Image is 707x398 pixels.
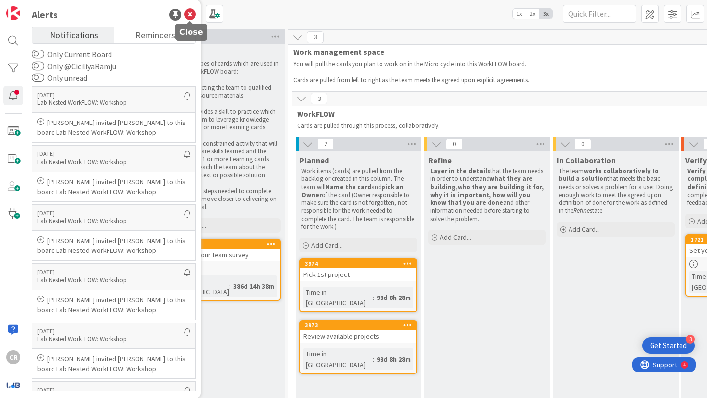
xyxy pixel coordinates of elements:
span: 3x [539,9,552,19]
div: 1724Complete your team survey [164,240,280,261]
span: Notifications [50,27,98,41]
span: 2x [526,9,539,19]
strong: Layer in the details [430,167,490,175]
span: : [373,292,374,303]
strong: what they are building [430,174,534,191]
div: 98d 8h 28m [374,354,413,365]
p: Work items (cards) are pulled from the backlog or created in this column. The team will and of th... [301,167,415,231]
span: Add Card... [440,233,471,242]
h5: Close [179,27,203,37]
strong: Name the card [326,183,371,191]
span: Planned [299,155,329,165]
div: Time in [GEOGRAPHIC_DATA] [303,348,373,370]
button: Only Current Board [32,50,44,59]
a: 1724Complete your team surveyTime in [GEOGRAPHIC_DATA]:386d 14h 38m [163,239,281,301]
p: There are 4 types of cards which are used in the basic WorkFLOW board: [165,60,279,76]
input: Quick Filter... [563,5,636,23]
img: avatar [6,378,20,392]
a: 3973Review available projectsTime in [GEOGRAPHIC_DATA]:98d 8h 28m [299,320,417,374]
p: Lab Nested WorkFLOW: Workshop [37,99,184,107]
div: Time in [GEOGRAPHIC_DATA] [303,287,373,308]
div: Pick 1st project [300,268,416,281]
span: : [373,354,374,365]
span: 3 [307,31,324,43]
div: 4 [51,4,54,12]
p: Lab Nested WorkFLOW: Workshop [37,217,184,225]
span: Add Card... [311,241,343,249]
p: [DATE] [37,387,184,394]
p: Experiment: A constrained activity that will require 1 of mare skills learned and the knowledge o... [165,140,279,179]
span: 0 [446,138,462,150]
span: 3 [311,93,327,104]
div: 3973Review available projects [300,321,416,343]
div: 386d 14h 38m [231,281,277,292]
label: Only unread [32,72,87,84]
div: 3973 [305,322,416,329]
div: 3 [686,335,695,344]
p: [DATE] [37,269,184,275]
div: 3974Pick 1st project [300,259,416,281]
p: [DATE] [37,210,184,217]
label: Only Current Board [32,49,112,60]
p: [PERSON_NAME] invited [PERSON_NAME] to this board Lab Nested WorkFLOW: Workshop [37,236,190,255]
button: Only unread [32,73,44,83]
p: [DATE] [37,150,184,157]
span: 2 [317,138,334,150]
p: [PERSON_NAME] invited [PERSON_NAME] to this board Lab Nested WorkFLOW: Workshop [37,354,190,373]
button: Only @CiciliyaRamju [32,61,44,71]
p: The team that meets the basic needs or solves a problem for a user. Doing enough work to meet the... [559,167,673,215]
p: [DATE] [37,92,184,99]
span: In Collaboration [557,155,616,165]
p: [PERSON_NAME] invited [PERSON_NAME] to this board Lab Nested WorkFLOW: Workshop [37,118,190,137]
em: Refine [573,206,590,215]
p: [DATE] [37,328,184,335]
div: 98d 8h 28m [374,292,413,303]
p: Lab Nested WorkFLOW: Workshop [37,335,184,344]
p: Practice: Provides a skill to practice which allows the team to leverage knowledge gained from 1 ... [165,108,279,132]
div: Review available projects [300,330,416,343]
p: [PERSON_NAME] invited [PERSON_NAME] to this board Lab Nested WorkFLOW: Workshop [37,295,190,315]
p: Do: Tasks and steps needed to complete the work and move closer to delivering on a strategic goal. [165,187,279,211]
span: Verify [685,155,707,165]
span: : [229,281,231,292]
div: 3973 [300,321,416,330]
span: 0 [574,138,591,150]
div: Get Started [650,341,687,350]
p: [PERSON_NAME] invited [PERSON_NAME] to this board Lab Nested WorkFLOW: Workshop [37,177,190,197]
span: Refine [428,155,452,165]
span: Add Card... [569,225,600,234]
div: CR [6,350,20,364]
strong: pick an Owner [301,183,405,199]
label: Only @CiciliyaRamju [32,60,116,72]
div: Complete your team survey [164,249,280,261]
div: Alerts [32,7,58,22]
p: Lab Nested WorkFLOW: Workshop [37,276,184,285]
p: that the team needs in order to understand , and other information needed before starting to solv... [430,167,544,223]
strong: who they are building it for, why it is important, how will you know that you are done [430,183,545,207]
div: 3974 [305,260,416,267]
strong: works collaboratively to build a solution [559,167,660,183]
div: 1724 [168,241,280,248]
div: Open Get Started checklist, remaining modules: 3 [642,337,695,354]
p: Learning: Directing the team to qualified refences and source materials [165,84,279,100]
p: Lab Nested WorkFLOW: Workshop [37,158,184,167]
span: Reminders [136,27,175,41]
img: Visit kanbanzone.com [6,6,20,20]
div: 3974 [300,259,416,268]
div: 1724 [164,240,280,249]
a: 3974Pick 1st projectTime in [GEOGRAPHIC_DATA]:98d 8h 28m [299,258,417,312]
span: Support [21,1,45,13]
span: 1x [513,9,526,19]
